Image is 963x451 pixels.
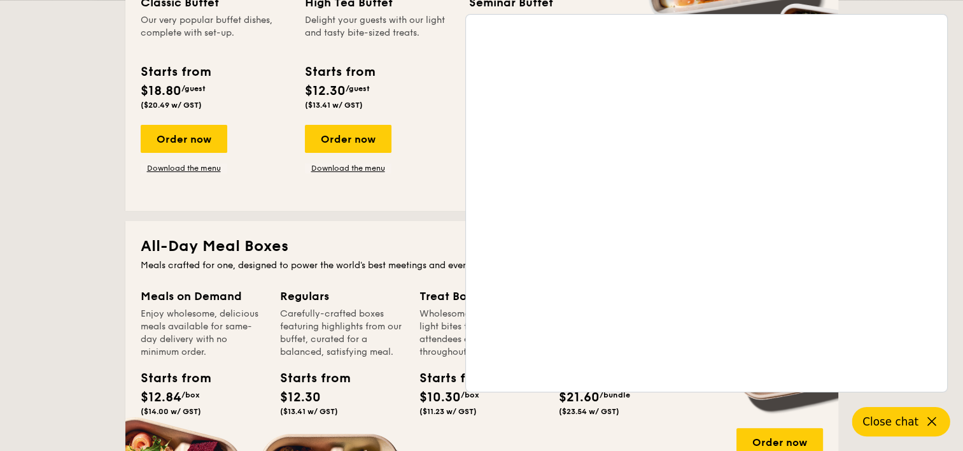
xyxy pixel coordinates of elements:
h2: All-Day Meal Boxes [141,236,823,257]
div: Starts from [305,62,374,82]
span: ($23.54 w/ GST) [559,407,619,416]
span: /bundle [600,390,630,399]
span: ($13.41 w/ GST) [305,101,363,110]
span: $21.60 [559,390,600,405]
span: ($13.41 w/ GST) [280,407,338,416]
span: Close chat [862,415,918,428]
div: Delight your guests with our light and tasty bite-sized treats. [305,14,454,52]
a: Download the menu [141,163,227,173]
span: $12.30 [305,83,346,99]
span: /box [461,390,479,399]
span: ($14.00 w/ GST) [141,407,201,416]
div: Carefully-crafted boxes featuring highlights from our buffet, curated for a balanced, satisfying ... [280,308,404,359]
div: Regulars [280,287,404,305]
span: $12.84 [141,390,181,405]
div: Starts from [419,369,477,388]
div: Meals crafted for one, designed to power the world's best meetings and events. [141,259,823,272]
a: Download the menu [305,163,391,173]
div: Order now [305,125,391,153]
span: $10.30 [419,390,461,405]
span: /box [181,390,200,399]
button: Close chat [852,407,950,436]
div: Order now [141,125,227,153]
div: Wholesome breakfasts and light bites to keep your attendees energised throughout the day. [419,308,544,359]
span: ($20.49 w/ GST) [141,101,202,110]
span: /guest [346,84,370,93]
div: Starts from [280,369,337,388]
div: Our very popular buffet dishes, complete with set-up. [141,14,290,52]
div: Treat Box [419,287,544,305]
div: Enjoy wholesome, delicious meals available for same-day delivery with no minimum order. [141,308,265,359]
div: Starts from [141,62,210,82]
span: ($11.23 w/ GST) [419,407,477,416]
div: Starts from [141,369,198,388]
span: $18.80 [141,83,181,99]
span: $12.30 [280,390,321,405]
span: /guest [181,84,206,93]
div: Meals on Demand [141,287,265,305]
